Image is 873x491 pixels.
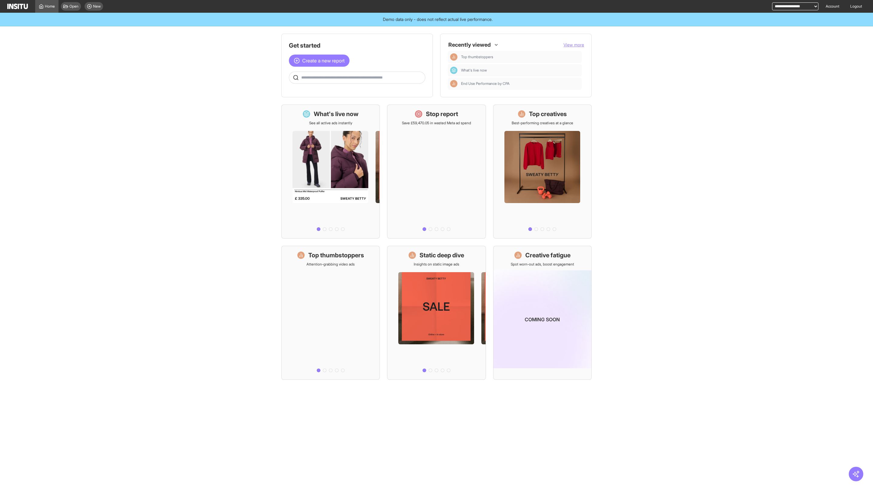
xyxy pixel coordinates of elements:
[302,57,345,64] span: Create a new report
[308,251,364,259] h1: Top thumbstoppers
[493,105,592,239] a: Top creativesBest-performing creatives at a glance
[289,55,350,67] button: Create a new report
[289,41,425,50] h1: Get started
[402,121,471,125] p: Save £59,470.05 in wasted Meta ad spend
[69,4,79,9] span: Open
[529,110,567,118] h1: Top creatives
[461,55,493,59] span: Top thumbstoppers
[7,4,28,9] img: Logo
[93,4,101,9] span: New
[564,42,584,47] span: View more
[387,246,486,380] a: Static deep diveInsights on static image ads
[414,262,459,267] p: Insights on static image ads
[512,121,573,125] p: Best-performing creatives at a glance
[450,67,457,74] div: Dashboard
[461,68,487,73] span: What's live now
[314,110,359,118] h1: What's live now
[420,251,464,259] h1: Static deep dive
[461,81,579,86] span: End Use Performance by CPA
[450,53,457,61] div: Insights
[564,42,584,48] button: View more
[281,105,380,239] a: What's live nowSee all active ads instantly
[450,80,457,87] div: Insights
[461,68,579,73] span: What's live now
[309,121,352,125] p: See all active ads instantly
[461,81,510,86] span: End Use Performance by CPA
[461,55,579,59] span: Top thumbstoppers
[426,110,458,118] h1: Stop report
[387,105,486,239] a: Stop reportSave £59,470.05 in wasted Meta ad spend
[281,246,380,380] a: Top thumbstoppersAttention-grabbing video ads
[45,4,55,9] span: Home
[383,16,493,22] span: Demo data only - does not reflect actual live performance.
[306,262,355,267] p: Attention-grabbing video ads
